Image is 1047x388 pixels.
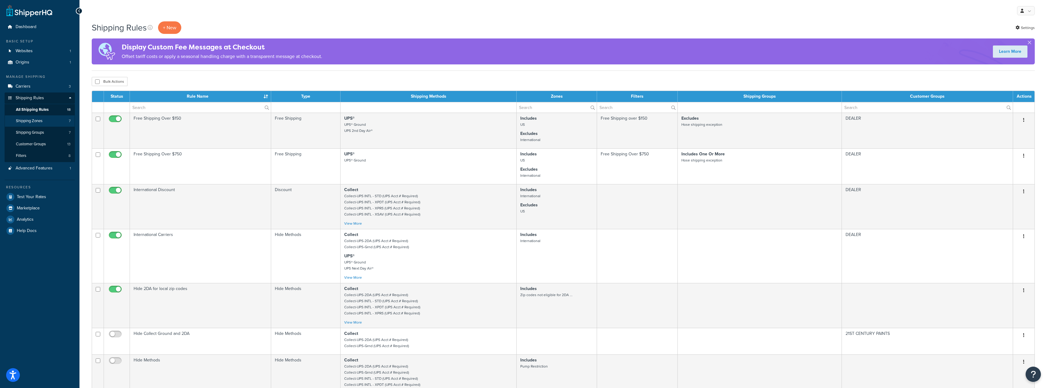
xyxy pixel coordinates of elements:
[344,122,373,133] small: UPS® Ground UPS 2nd Day Air®
[70,49,71,54] span: 1
[520,193,540,199] small: International
[341,91,517,102] th: Shipping Methods
[842,184,1013,229] td: DEALER
[130,184,271,229] td: International Discount
[344,187,358,193] strong: Collect
[92,22,147,34] h1: Shipping Rules
[17,217,34,222] span: Analytics
[67,107,71,112] span: 18
[5,127,75,138] li: Shipping Groups
[344,285,358,292] strong: Collect
[5,214,75,225] li: Analytics
[130,328,271,354] td: Hide Collect Ground and 2DA
[5,150,75,161] li: Filters
[5,225,75,236] a: Help Docs
[271,328,341,354] td: Hide Methods
[520,202,538,208] strong: Excludes
[68,153,71,158] span: 8
[16,130,44,135] span: Shipping Groups
[16,107,49,112] span: All Shipping Rules
[5,21,75,33] a: Dashboard
[344,221,362,226] a: View More
[130,102,271,113] input: Search
[271,283,341,328] td: Hide Methods
[597,102,677,113] input: Search
[520,115,537,121] strong: Includes
[842,229,1013,283] td: DEALER
[1016,24,1035,32] a: Settings
[344,253,355,259] strong: UPS®
[5,104,75,115] li: All Shipping Rules
[842,328,1013,354] td: 21ST CENTURY PAINTS
[344,231,358,238] strong: Collect
[5,74,75,79] div: Manage Shipping
[130,113,271,148] td: Free Shipping Over $150
[104,91,130,102] th: Status
[5,150,75,161] a: Filters 8
[520,122,525,127] small: US
[16,24,36,30] span: Dashboard
[520,166,538,172] strong: Excludes
[70,166,71,171] span: 1
[344,364,420,387] small: Collect-UPS-2DA (UPS Acct # Required) Collect-UPS-Grnd (UPS Acct # Required) Collect-UPS INTL - S...
[69,118,71,124] span: 7
[520,238,540,244] small: International
[344,357,358,363] strong: Collect
[681,151,725,157] strong: Includes One Or More
[344,337,409,349] small: Collect-UPS-2DA (UPS Acct # Required) Collect-UPS-Grnd (UPS Acct # Required)
[5,45,75,57] a: Websites 1
[5,92,75,162] li: Shipping Rules
[69,130,71,135] span: 7
[1013,91,1034,102] th: Actions
[842,102,1013,113] input: Search
[5,45,75,57] li: Websites
[344,238,409,250] small: Collect-UPS-2DA (UPS Acct # Required) Collect-UPS-Grnd (UPS Acct # Required)
[130,283,271,328] td: Hide 2DA for local zip codes
[5,57,75,68] li: Origins
[520,130,538,137] strong: Excludes
[520,187,537,193] strong: Includes
[517,91,597,102] th: Zones
[5,139,75,150] a: Customer Groups 13
[69,84,71,89] span: 3
[16,118,42,124] span: Shipping Zones
[344,158,366,163] small: UPS® Ground
[5,203,75,214] a: Marketplace
[520,151,537,157] strong: Includes
[344,193,420,217] small: Collect-UPS INTL - STD (UPS Acct # Required) Collect-UPS INTL - XPDT (UPS Acct # Required) Collec...
[122,42,322,52] h4: Display Custom Fee Messages at Checkout
[16,49,33,54] span: Websites
[597,91,678,102] th: Filters
[16,166,53,171] span: Advanced Features
[67,142,71,147] span: 13
[5,81,75,92] li: Carriers
[681,115,699,121] strong: Excludes
[16,142,46,147] span: Customer Groups
[1026,367,1041,382] button: Open Resource Center
[130,91,271,102] th: Rule Name : activate to sort column ascending
[5,81,75,92] a: Carriers 3
[271,229,341,283] td: Hide Methods
[5,39,75,44] div: Basic Setup
[517,102,596,113] input: Search
[520,357,537,363] strong: Includes
[5,185,75,190] div: Resources
[158,21,181,34] p: + New
[271,113,341,148] td: Free Shipping
[16,153,26,158] span: Filters
[271,184,341,229] td: Discount
[17,228,37,234] span: Help Docs
[5,115,75,127] li: Shipping Zones
[92,77,127,86] button: Bulk Actions
[17,194,46,200] span: Test Your Rates
[842,113,1013,148] td: DEALER
[520,231,537,238] strong: Includes
[678,91,842,102] th: Shipping Groups
[344,330,358,337] strong: Collect
[5,163,75,174] li: Advanced Features
[344,115,355,121] strong: UPS®
[344,259,374,271] small: UPS® Ground UPS Next Day Air®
